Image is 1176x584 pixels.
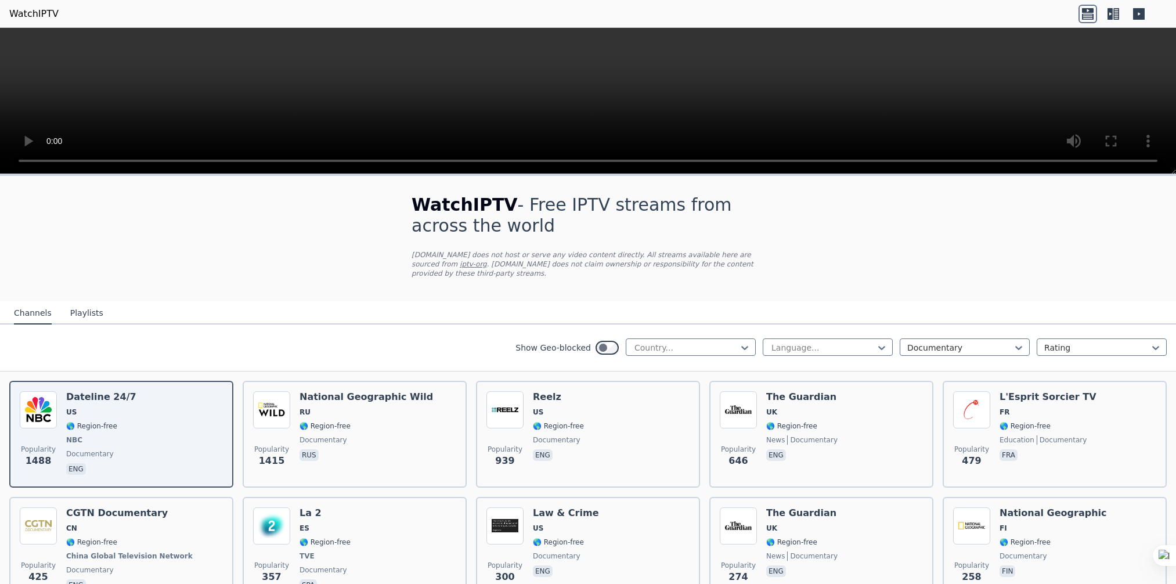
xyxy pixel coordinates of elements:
[20,507,57,545] img: CGTN Documentary
[460,260,487,268] a: iptv-org
[66,408,77,417] span: US
[1000,524,1007,533] span: FI
[412,194,764,236] h1: - Free IPTV streams from across the world
[412,250,764,278] p: [DOMAIN_NAME] does not host or serve any video content directly. All streams available here are s...
[533,507,599,519] h6: Law & Crime
[533,408,543,417] span: US
[1000,421,1051,431] span: 🌎 Region-free
[66,449,114,459] span: documentary
[1000,391,1096,403] h6: L'Esprit Sorcier TV
[1000,551,1047,561] span: documentary
[300,551,315,561] span: TVE
[787,435,838,445] span: documentary
[766,565,786,577] p: eng
[515,342,591,354] label: Show Geo-blocked
[253,391,290,428] img: National Geographic Wild
[300,449,319,461] p: rus
[766,435,785,445] span: news
[533,435,580,445] span: documentary
[66,421,117,431] span: 🌎 Region-free
[66,463,86,475] p: eng
[495,454,514,468] span: 939
[787,551,838,561] span: documentary
[1000,507,1106,519] h6: National Geographic
[300,435,347,445] span: documentary
[953,391,990,428] img: L'Esprit Sorcier TV
[533,391,584,403] h6: Reelz
[720,507,757,545] img: The Guardian
[954,561,989,570] span: Popularity
[300,408,311,417] span: RU
[533,551,580,561] span: documentary
[1037,435,1087,445] span: documentary
[20,391,57,428] img: Dateline 24/7
[253,507,290,545] img: La 2
[66,551,193,561] span: China Global Television Network
[66,565,114,575] span: documentary
[254,561,289,570] span: Popularity
[21,445,56,454] span: Popularity
[766,449,786,461] p: eng
[488,445,522,454] span: Popularity
[300,565,347,575] span: documentary
[533,449,553,461] p: eng
[300,524,309,533] span: ES
[66,538,117,547] span: 🌎 Region-free
[300,507,351,519] h6: La 2
[953,507,990,545] img: National Geographic
[412,194,518,215] span: WatchIPTV
[962,570,981,584] span: 258
[486,391,524,428] img: Reelz
[488,561,522,570] span: Popularity
[954,445,989,454] span: Popularity
[486,507,524,545] img: Law & Crime
[533,538,584,547] span: 🌎 Region-free
[26,454,52,468] span: 1488
[21,561,56,570] span: Popularity
[766,507,838,519] h6: The Guardian
[533,565,553,577] p: eng
[1000,538,1051,547] span: 🌎 Region-free
[254,445,289,454] span: Popularity
[720,391,757,428] img: The Guardian
[66,391,136,403] h6: Dateline 24/7
[28,570,48,584] span: 425
[495,570,514,584] span: 300
[533,524,543,533] span: US
[66,435,82,445] span: NBC
[1000,449,1018,461] p: fra
[259,454,285,468] span: 1415
[766,538,817,547] span: 🌎 Region-free
[766,551,785,561] span: news
[9,7,59,21] a: WatchIPTV
[70,302,103,325] button: Playlists
[66,524,77,533] span: CN
[533,421,584,431] span: 🌎 Region-free
[766,408,777,417] span: UK
[962,454,981,468] span: 479
[262,570,281,584] span: 357
[721,561,756,570] span: Popularity
[766,421,817,431] span: 🌎 Region-free
[300,538,351,547] span: 🌎 Region-free
[766,524,777,533] span: UK
[1000,435,1034,445] span: education
[66,507,195,519] h6: CGTN Documentary
[766,391,838,403] h6: The Guardian
[14,302,52,325] button: Channels
[300,391,433,403] h6: National Geographic Wild
[728,570,748,584] span: 274
[721,445,756,454] span: Popularity
[1000,565,1015,577] p: fin
[728,454,748,468] span: 646
[1000,408,1009,417] span: FR
[300,421,351,431] span: 🌎 Region-free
